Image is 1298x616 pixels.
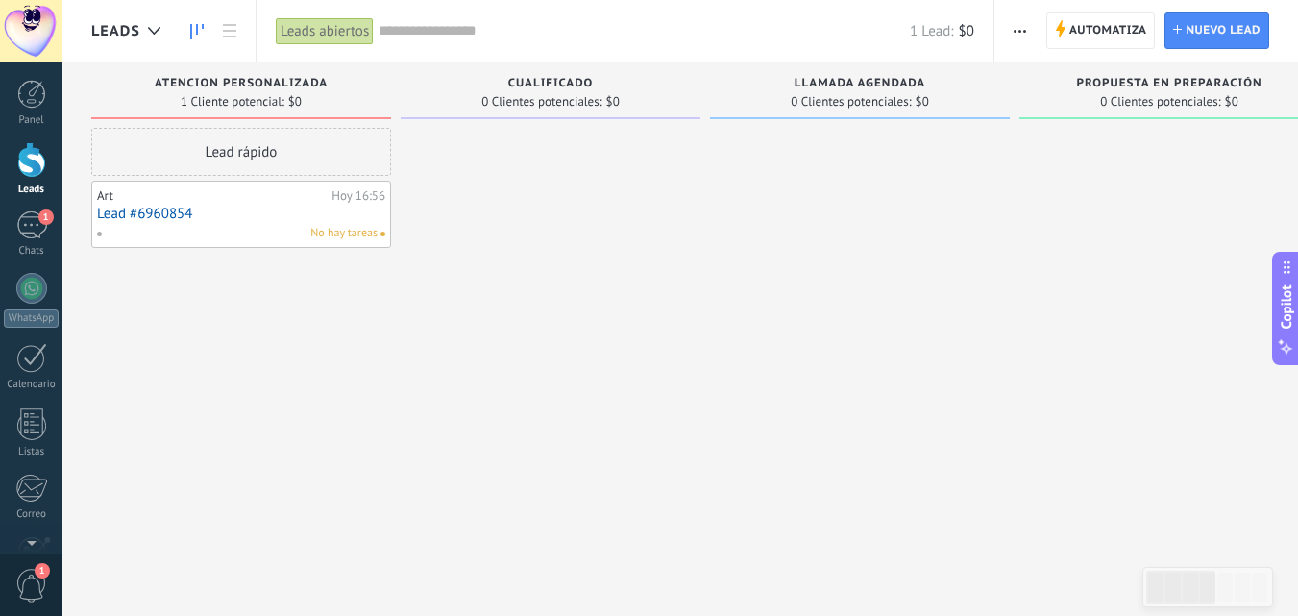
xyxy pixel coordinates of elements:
[720,77,1000,93] div: Llamada agendada
[410,77,691,93] div: Cualificado
[1069,13,1147,48] span: Automatiza
[331,188,385,204] div: Hoy 16:56
[791,96,911,108] span: 0 Clientes potenciales:
[35,563,50,579] span: 1
[959,22,974,40] span: $0
[288,96,302,108] span: $0
[97,188,327,204] div: Art
[4,184,60,196] div: Leads
[481,96,601,108] span: 0 Clientes potenciales:
[508,77,594,90] span: Cualificado
[910,22,953,40] span: 1 Lead:
[97,206,385,222] a: Lead #6960854
[4,245,60,258] div: Chats
[181,12,213,50] a: Leads
[1277,284,1296,329] span: Copilot
[1006,12,1034,49] button: Más
[916,96,929,108] span: $0
[1046,12,1156,49] a: Automatiza
[213,12,246,50] a: Lista
[1100,96,1220,108] span: 0 Clientes potenciales:
[380,232,385,236] span: No hay nada asignado
[795,77,925,90] span: Llamada agendada
[101,77,381,93] div: ATENCION PERSONALIZADA
[276,17,374,45] div: Leads abiertos
[91,128,391,176] div: Lead rápido
[606,96,620,108] span: $0
[181,96,284,108] span: 1 Cliente potencial:
[1225,96,1238,108] span: $0
[4,114,60,127] div: Panel
[1077,77,1262,90] span: Propuesta en preparación
[4,508,60,521] div: Correo
[1164,12,1269,49] a: Nuevo lead
[4,446,60,458] div: Listas
[310,225,378,242] span: No hay tareas
[4,309,59,328] div: WhatsApp
[38,209,54,225] span: 1
[91,22,140,40] span: Leads
[155,77,328,90] span: ATENCION PERSONALIZADA
[4,379,60,391] div: Calendario
[1186,13,1261,48] span: Nuevo lead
